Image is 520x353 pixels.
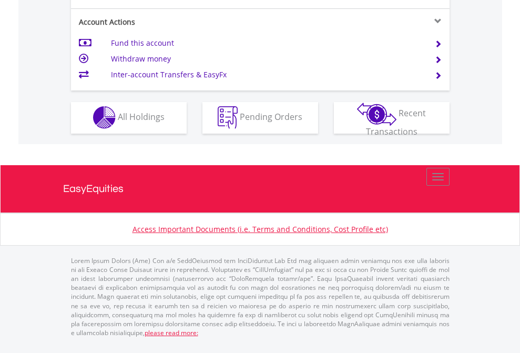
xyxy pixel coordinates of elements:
[111,67,422,83] td: Inter-account Transfers & EasyFx
[118,111,165,123] span: All Holdings
[132,224,388,234] a: Access Important Documents (i.e. Terms and Conditions, Cost Profile etc)
[202,102,318,134] button: Pending Orders
[334,102,450,134] button: Recent Transactions
[63,165,457,213] a: EasyEquities
[145,328,198,337] a: please read more:
[218,106,238,129] img: pending_instructions-wht.png
[240,111,302,123] span: Pending Orders
[357,103,396,126] img: transactions-zar-wht.png
[93,106,116,129] img: holdings-wht.png
[71,17,260,27] div: Account Actions
[111,35,422,51] td: Fund this account
[71,256,450,337] p: Lorem Ipsum Dolors (Ame) Con a/e SeddOeiusmod tem InciDiduntut Lab Etd mag aliquaen admin veniamq...
[71,102,187,134] button: All Holdings
[366,107,426,137] span: Recent Transactions
[111,51,422,67] td: Withdraw money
